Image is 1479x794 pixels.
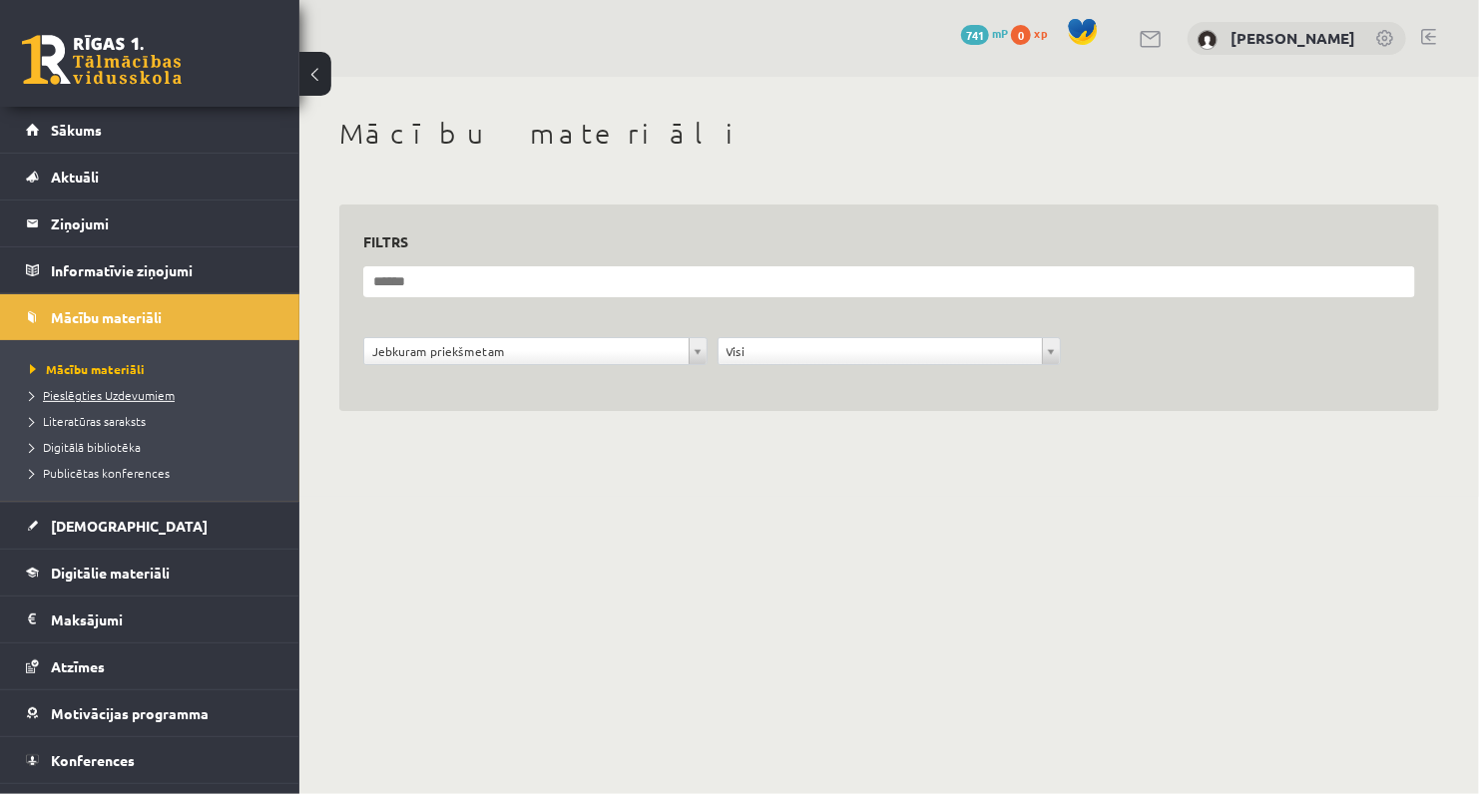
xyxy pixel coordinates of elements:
a: Sākums [26,107,274,153]
span: [DEMOGRAPHIC_DATA] [51,517,208,535]
span: 741 [961,25,989,45]
span: Atzīmes [51,657,105,675]
a: [DEMOGRAPHIC_DATA] [26,503,274,549]
span: Konferences [51,751,135,769]
a: Digitālā bibliotēka [30,438,279,456]
span: Digitālā bibliotēka [30,439,141,455]
span: Sākums [51,121,102,139]
a: Publicētas konferences [30,464,279,482]
a: Mācību materiāli [30,360,279,378]
a: 0 xp [1011,25,1057,41]
a: 741 mP [961,25,1008,41]
span: Digitālie materiāli [51,564,170,582]
span: Mācību materiāli [30,361,145,377]
a: Maksājumi [26,596,274,642]
img: Vera Priede [1198,30,1218,50]
a: Jebkuram priekšmetam [364,338,707,364]
a: Visi [719,338,1061,364]
a: Rīgas 1. Tālmācības vidusskola [22,35,182,85]
a: [PERSON_NAME] [1231,28,1355,48]
a: Ziņojumi [26,200,274,246]
a: Atzīmes [26,643,274,689]
legend: Informatīvie ziņojumi [51,247,274,293]
a: Digitālie materiāli [26,550,274,595]
span: Publicētas konferences [30,465,170,481]
span: mP [992,25,1008,41]
span: Literatūras saraksts [30,413,146,429]
h3: Filtrs [363,228,1391,255]
span: Jebkuram priekšmetam [372,338,681,364]
span: Motivācijas programma [51,704,209,722]
span: Visi [727,338,1035,364]
span: Pieslēgties Uzdevumiem [30,387,175,403]
span: xp [1034,25,1047,41]
legend: Maksājumi [51,596,274,642]
span: 0 [1011,25,1031,45]
a: Aktuāli [26,154,274,199]
a: Literatūras saraksts [30,412,279,430]
h1: Mācību materiāli [339,117,1439,151]
a: Informatīvie ziņojumi [26,247,274,293]
span: Mācību materiāli [51,308,162,326]
legend: Ziņojumi [51,200,274,246]
span: Aktuāli [51,168,99,186]
a: Konferences [26,737,274,783]
a: Motivācijas programma [26,690,274,736]
a: Pieslēgties Uzdevumiem [30,386,279,404]
a: Mācību materiāli [26,294,274,340]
